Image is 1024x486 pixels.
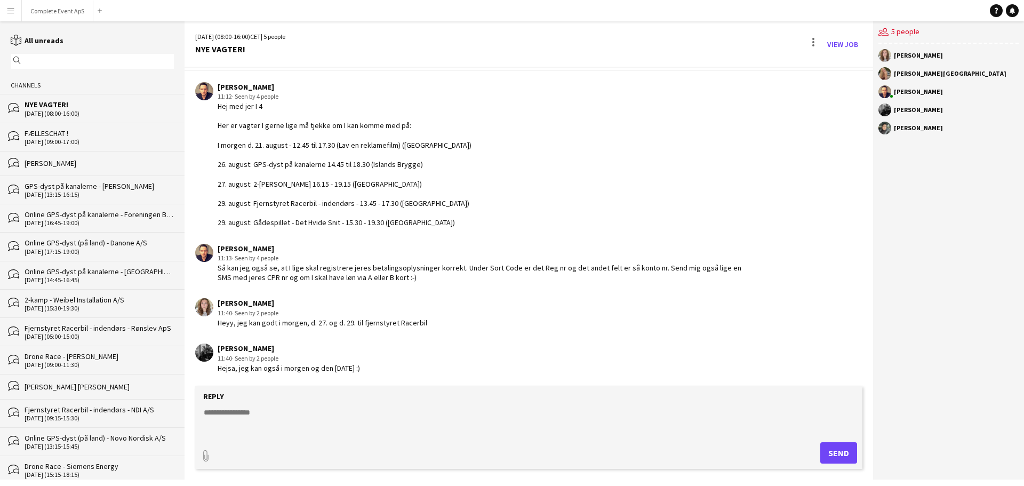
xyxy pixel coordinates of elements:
div: [DATE] (13:15-15:45) [25,443,174,450]
span: CET [250,33,261,41]
div: [PERSON_NAME] [218,298,427,308]
div: [PERSON_NAME] [894,107,943,113]
a: View Job [823,36,862,53]
span: · Seen by 2 people [232,354,278,362]
div: Fjernstyret Racerbil - indendørs - NDI A/S [25,405,174,415]
div: [DATE] (15:30-19:30) [25,305,174,312]
div: FÆLLESCHAT ! [25,129,174,138]
div: Drone Race - Siemens Energy [25,461,174,471]
label: Reply [203,392,224,401]
div: 11:40 [218,308,427,318]
div: Heyy, jeg kan godt i morgen, d. 27. og d. 29. til fjernstyret Racerbil [218,318,427,328]
div: Online GPS-dyst (på land) - Novo Nordisk A/S [25,433,174,443]
div: Hejsa, jeg kan også i morgen og den [DATE] :) [218,363,360,373]
div: [PERSON_NAME] [PERSON_NAME] [25,382,174,392]
div: [PERSON_NAME] [894,125,943,131]
span: · Seen by 2 people [232,309,278,317]
span: · Seen by 4 people [232,254,278,262]
div: [PERSON_NAME] [218,244,746,253]
div: [PERSON_NAME] [894,89,943,95]
div: Online GPS-dyst (på land) - Danone A/S [25,238,174,248]
div: Online GPS-dyst på kanalerne - [GEOGRAPHIC_DATA] [25,267,174,276]
div: [DATE] (15:15-18:15) [25,471,174,479]
div: 2-kamp - Weibel Installation A/S [25,295,174,305]
div: Drone Race - [PERSON_NAME] [25,352,174,361]
div: [PERSON_NAME] [218,82,471,92]
button: Complete Event ApS [22,1,93,21]
div: [DATE] (09:15-15:30) [25,415,174,422]
div: [DATE] (09:00-11:30) [25,361,174,369]
div: [PERSON_NAME] [894,52,943,59]
button: Send [820,442,857,464]
div: Så kan jeg også se, at I lige skal registrere jeres betalingsoplysninger korrekt. Under Sort Code... [218,263,746,282]
div: NYE VAGTER! [25,100,174,109]
div: [DATE] (16:45-19:00) [25,219,174,227]
div: [DATE] (08:00-16:00) | 5 people [195,32,285,42]
div: GPS-dyst på kanalerne - [PERSON_NAME] [25,181,174,191]
div: Fjernstyret Racerbil - indendørs - Rønslev ApS [25,323,174,333]
div: Hej med jer I 4 Her er vagter I gerne lige må tjekke om I kan komme med på: I morgen d. 21. augus... [218,101,471,228]
div: [PERSON_NAME] [218,344,360,353]
div: [DATE] (09:00-17:00) [25,138,174,146]
div: [DATE] (05:00-15:00) [25,333,174,340]
div: [DATE] (17:15-19:00) [25,248,174,256]
div: Online GPS-dyst på kanalerne - Foreningen BLOXHUB [25,210,174,219]
div: 11:12 [218,92,471,101]
div: 11:40 [218,354,360,363]
div: [PERSON_NAME] [25,158,174,168]
div: [PERSON_NAME][GEOGRAPHIC_DATA] [894,70,1006,77]
span: · Seen by 4 people [232,92,278,100]
div: NYE VAGTER! [195,44,285,54]
div: 11:13 [218,253,746,263]
div: [DATE] (14:45-16:45) [25,276,174,284]
div: [DATE] (13:15-16:15) [25,191,174,198]
div: [DATE] (08:00-16:00) [25,110,174,117]
a: All unreads [11,36,63,45]
div: 5 people [878,21,1019,44]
